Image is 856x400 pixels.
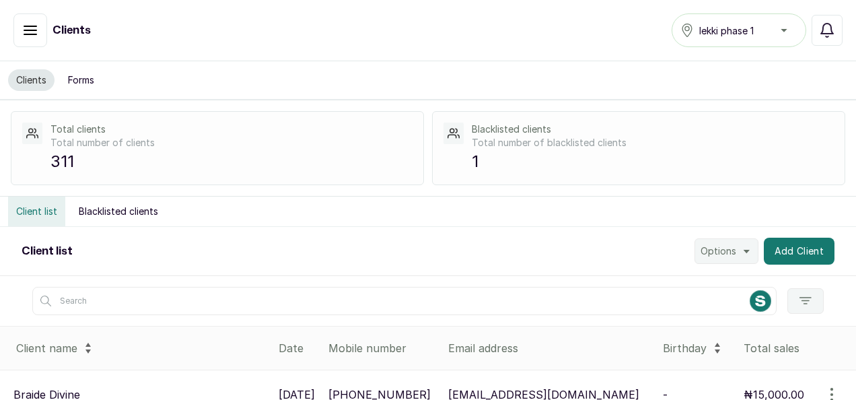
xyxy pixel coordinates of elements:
button: lekki phase 1 [672,13,806,47]
input: Search [32,287,777,315]
button: Add Client [764,238,835,265]
p: Total number of clients [50,136,413,149]
span: lekki phase 1 [699,24,754,38]
button: Client list [8,197,65,226]
p: Total number of blacklisted clients [472,136,834,149]
button: Blacklisted clients [71,197,166,226]
span: Options [701,244,736,258]
p: 1 [472,149,834,174]
div: Email address [448,340,652,356]
div: Date [279,340,318,356]
button: Options [694,238,758,264]
button: Forms [60,69,102,91]
button: Clients [8,69,55,91]
h1: Clients [52,22,91,38]
div: Birthday [663,337,733,359]
p: Total clients [50,123,413,136]
div: Mobile number [328,340,437,356]
p: Blacklisted clients [472,123,834,136]
h2: Client list [22,243,73,259]
div: Total sales [744,340,851,356]
div: Client name [16,337,268,359]
p: 311 [50,149,413,174]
